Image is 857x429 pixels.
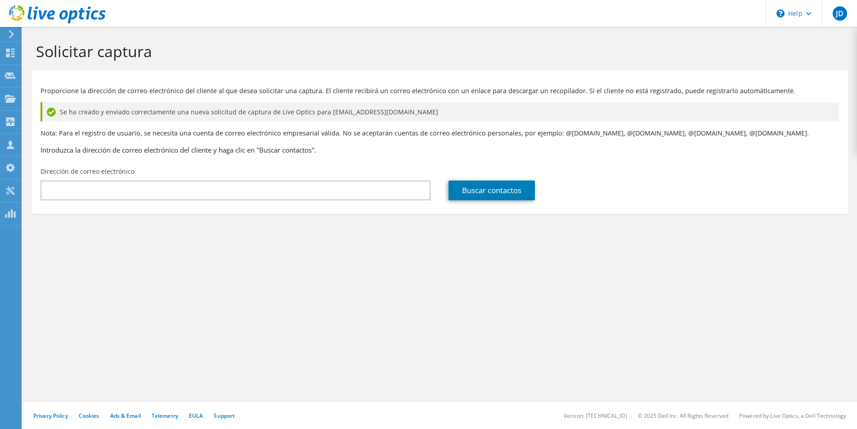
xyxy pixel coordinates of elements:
[33,412,68,420] a: Privacy Policy
[564,412,627,420] li: Version: [TECHNICAL_ID]
[776,9,785,18] svg: \n
[189,412,203,420] a: EULA
[449,181,535,200] a: Buscar contactos
[79,412,99,420] a: Cookies
[739,412,846,420] li: Powered by Live Optics, a Dell Technology
[40,145,839,155] h3: Introduzca la dirección de correo electrónico del cliente y haga clic en "Buscar contactos".
[60,107,438,117] span: Se ha creado y enviado correctamente una nueva solicitud de captura de Live Optics para [EMAIL_AD...
[40,167,135,176] label: Dirección de correo electrónico
[40,128,839,138] p: Nota: Para el registro de usuario, se necesita una cuenta de correo electrónico empresarial válid...
[110,412,141,420] a: Ads & Email
[214,412,235,420] a: Support
[638,412,728,420] li: © 2025 Dell Inc. All Rights Reserved
[152,412,178,420] a: Telemetry
[40,86,839,96] p: Proporcione la dirección de correo electrónico del cliente al que desea solicitar una captura. El...
[833,6,847,21] span: JD
[36,42,839,61] h1: Solicitar captura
